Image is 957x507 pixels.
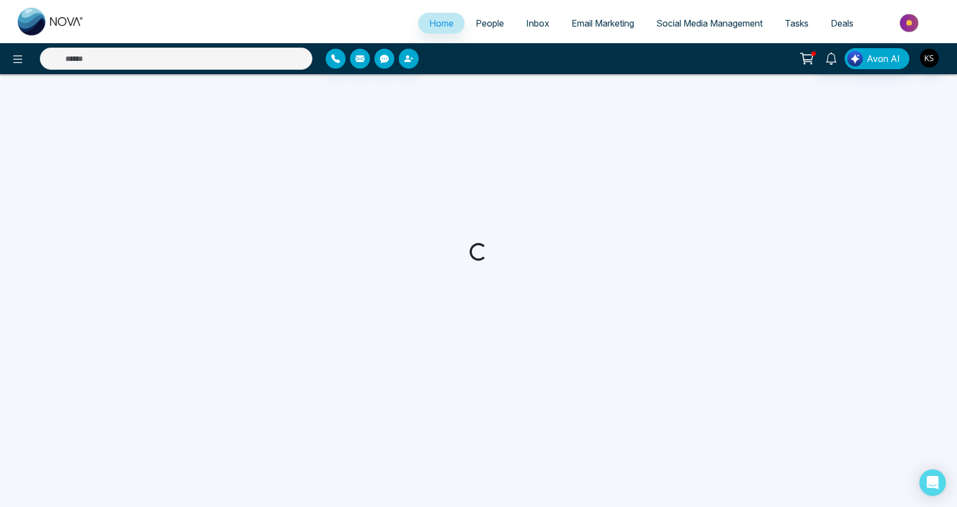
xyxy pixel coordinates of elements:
a: People [465,13,515,34]
span: People [476,18,504,29]
span: Home [429,18,454,29]
img: Lead Flow [847,51,863,66]
a: Tasks [774,13,820,34]
a: Inbox [515,13,560,34]
img: Market-place.gif [870,11,950,35]
span: Email Marketing [572,18,634,29]
span: Tasks [785,18,809,29]
span: Avon AI [867,52,900,65]
span: Inbox [526,18,549,29]
a: Social Media Management [645,13,774,34]
img: Nova CRM Logo [18,8,84,35]
button: Avon AI [845,48,909,69]
div: Open Intercom Messenger [919,469,946,496]
span: Social Media Management [656,18,763,29]
span: Deals [831,18,853,29]
img: User Avatar [920,49,939,68]
a: Home [418,13,465,34]
a: Email Marketing [560,13,645,34]
a: Deals [820,13,865,34]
